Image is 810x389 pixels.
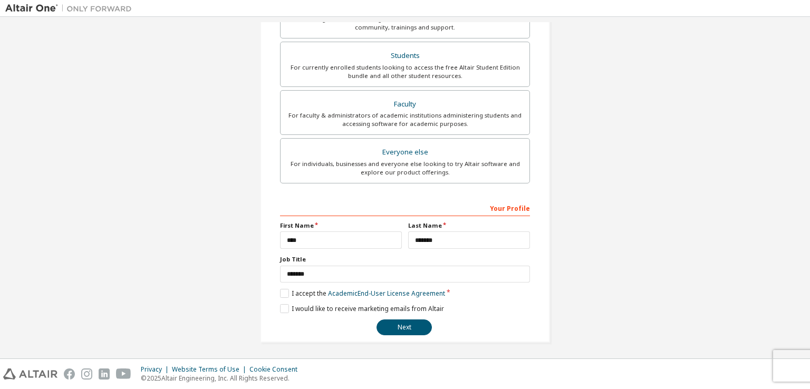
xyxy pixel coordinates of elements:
[141,374,304,383] p: © 2025 Altair Engineering, Inc. All Rights Reserved.
[408,221,530,230] label: Last Name
[280,221,402,230] label: First Name
[81,368,92,380] img: instagram.svg
[377,319,432,335] button: Next
[287,97,523,112] div: Faculty
[280,255,530,264] label: Job Title
[280,289,445,298] label: I accept the
[287,111,523,128] div: For faculty & administrators of academic institutions administering students and accessing softwa...
[280,199,530,216] div: Your Profile
[141,365,172,374] div: Privacy
[280,304,444,313] label: I would like to receive marketing emails from Altair
[287,48,523,63] div: Students
[287,63,523,80] div: For currently enrolled students looking to access the free Altair Student Edition bundle and all ...
[5,3,137,14] img: Altair One
[172,365,249,374] div: Website Terms of Use
[3,368,57,380] img: altair_logo.svg
[99,368,110,380] img: linkedin.svg
[287,15,523,32] div: For existing customers looking to access software downloads, HPC resources, community, trainings ...
[287,145,523,160] div: Everyone else
[328,289,445,298] a: Academic End-User License Agreement
[287,160,523,177] div: For individuals, businesses and everyone else looking to try Altair software and explore our prod...
[249,365,304,374] div: Cookie Consent
[64,368,75,380] img: facebook.svg
[116,368,131,380] img: youtube.svg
